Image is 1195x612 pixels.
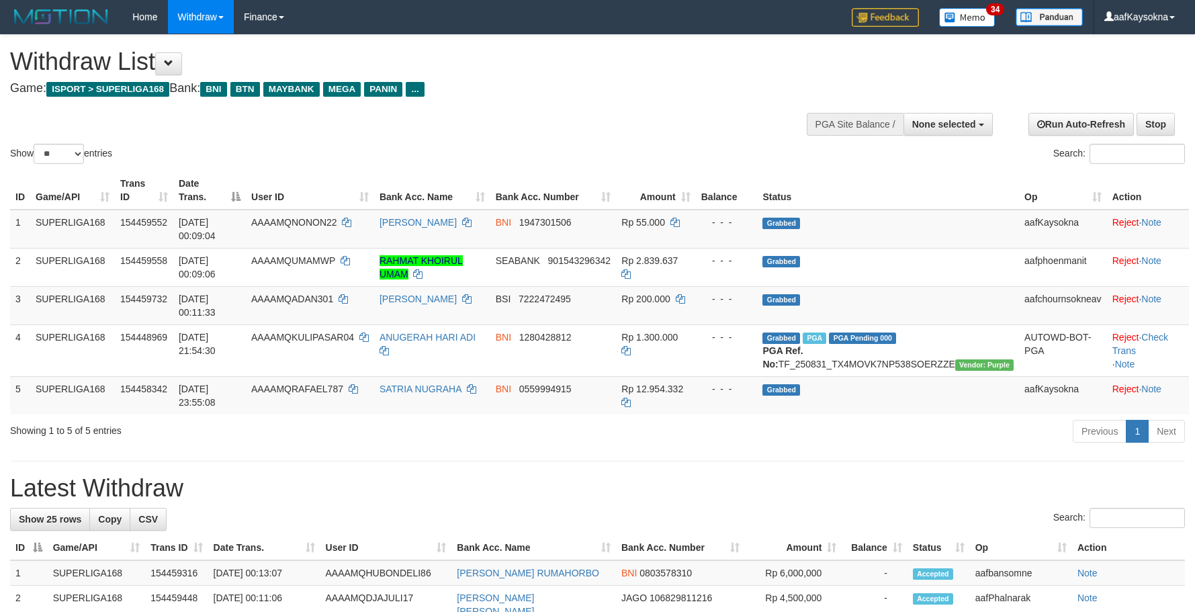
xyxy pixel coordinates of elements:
td: · · [1107,324,1189,376]
span: 154459552 [120,217,167,228]
span: Rp 12.954.332 [621,384,683,394]
span: Grabbed [762,256,800,267]
span: 154458342 [120,384,167,394]
img: Feedback.jpg [852,8,919,27]
th: Action [1107,171,1189,210]
span: AAAAMQRAFAEL787 [251,384,343,394]
b: PGA Ref. No: [762,345,803,369]
td: aafKaysokna [1019,376,1107,414]
td: 154459316 [145,560,208,586]
th: ID [10,171,30,210]
a: Show 25 rows [10,508,90,531]
a: Check Trans [1112,332,1168,356]
a: Stop [1137,113,1175,136]
span: BNI [496,332,511,343]
td: aafKaysokna [1019,210,1107,249]
label: Search: [1053,144,1185,164]
span: MAYBANK [263,82,320,97]
td: 4 [10,324,30,376]
td: 3 [10,286,30,324]
a: Reject [1112,294,1139,304]
span: Copy 106829811216 to clipboard [650,593,712,603]
th: Date Trans.: activate to sort column ascending [208,535,320,560]
th: Op: activate to sort column ascending [970,535,1072,560]
span: ... [406,82,424,97]
th: Status [757,171,1019,210]
span: BNI [621,568,637,578]
a: 1 [1126,420,1149,443]
span: [DATE] 00:09:06 [179,255,216,279]
span: [DATE] 23:55:08 [179,384,216,408]
span: [DATE] 21:54:30 [179,332,216,356]
span: AAAAMQKULIPASAR04 [251,332,354,343]
a: RAHMAT KHOIRUL UMAM [380,255,463,279]
span: MEGA [323,82,361,97]
a: Note [1141,255,1161,266]
a: [PERSON_NAME] [380,294,457,304]
span: Copy 7222472495 to clipboard [519,294,571,304]
img: Button%20Memo.svg [939,8,995,27]
td: Rp 6,000,000 [745,560,842,586]
span: [DATE] 00:09:04 [179,217,216,241]
span: BNI [496,384,511,394]
a: CSV [130,508,167,531]
span: Copy 0803578310 to clipboard [639,568,692,578]
select: Showentries [34,144,84,164]
span: Copy 1280428812 to clipboard [519,332,572,343]
img: MOTION_logo.png [10,7,112,27]
th: User ID: activate to sort column ascending [320,535,452,560]
td: 2 [10,248,30,286]
span: Grabbed [762,333,800,344]
div: - - - [701,254,752,267]
td: · [1107,376,1189,414]
td: - [842,560,907,586]
span: AAAAMQADAN301 [251,294,333,304]
td: aafbansomne [970,560,1072,586]
td: 1 [10,210,30,249]
label: Show entries [10,144,112,164]
th: ID: activate to sort column descending [10,535,48,560]
th: Game/API: activate to sort column ascending [30,171,115,210]
span: Accepted [913,568,953,580]
a: Run Auto-Refresh [1028,113,1134,136]
th: Balance: activate to sort column ascending [842,535,907,560]
a: Reject [1112,384,1139,394]
input: Search: [1090,508,1185,528]
td: SUPERLIGA168 [30,248,115,286]
a: Next [1148,420,1185,443]
a: Reject [1112,255,1139,266]
a: SATRIA NUGRAHA [380,384,461,394]
a: [PERSON_NAME] [380,217,457,228]
a: Note [1141,217,1161,228]
button: None selected [903,113,993,136]
td: 1 [10,560,48,586]
span: 154459558 [120,255,167,266]
td: · [1107,248,1189,286]
span: SEABANK [496,255,540,266]
td: 5 [10,376,30,414]
td: SUPERLIGA168 [48,560,146,586]
a: Copy [89,508,130,531]
span: Rp 200.000 [621,294,670,304]
span: AAAAMQUMAMWP [251,255,335,266]
th: Amount: activate to sort column ascending [745,535,842,560]
span: 154448969 [120,332,167,343]
span: None selected [912,119,976,130]
span: BNI [200,82,226,97]
span: BTN [230,82,260,97]
a: Reject [1112,332,1139,343]
h1: Withdraw List [10,48,783,75]
span: PGA Pending [829,333,896,344]
a: Note [1141,294,1161,304]
div: - - - [701,331,752,344]
span: Grabbed [762,294,800,306]
span: CSV [138,514,158,525]
th: Status: activate to sort column ascending [908,535,970,560]
span: Rp 1.300.000 [621,332,678,343]
a: Note [1077,593,1098,603]
a: Note [1077,568,1098,578]
span: Vendor URL: https://trx4.1velocity.biz [955,359,1014,371]
th: Date Trans.: activate to sort column descending [173,171,246,210]
div: - - - [701,292,752,306]
th: Action [1072,535,1185,560]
